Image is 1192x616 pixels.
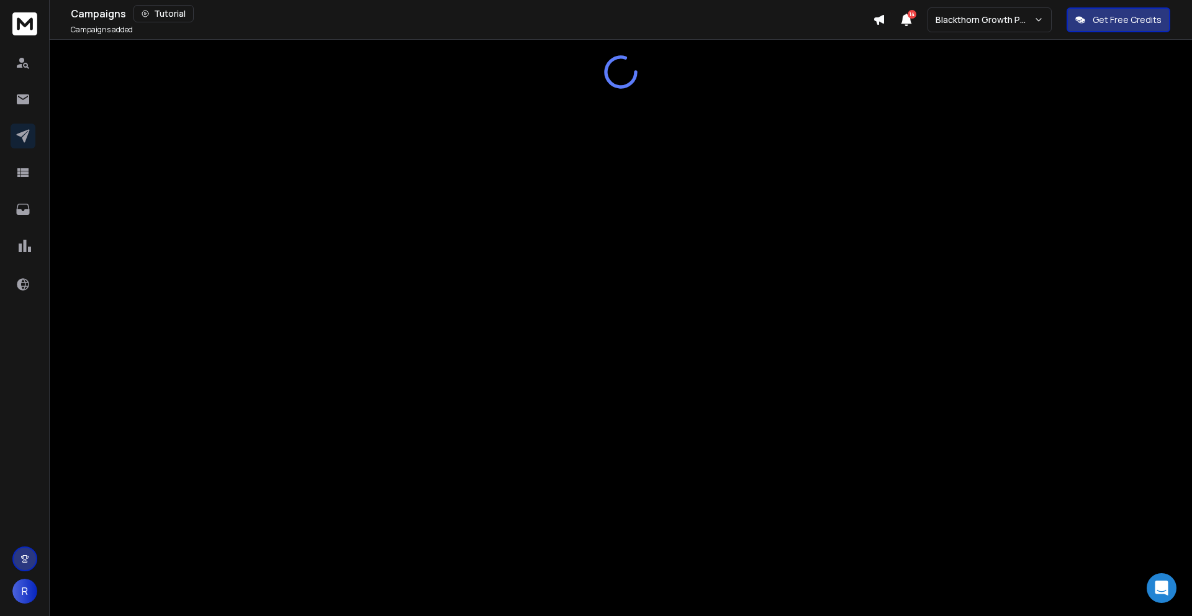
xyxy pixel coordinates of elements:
[1067,7,1170,32] button: Get Free Credits
[1147,573,1176,603] div: Open Intercom Messenger
[133,5,194,22] button: Tutorial
[12,579,37,604] button: R
[71,25,133,35] p: Campaigns added
[71,5,873,22] div: Campaigns
[908,10,916,19] span: 14
[1093,14,1162,26] p: Get Free Credits
[936,14,1034,26] p: Blackthorn Growth Partners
